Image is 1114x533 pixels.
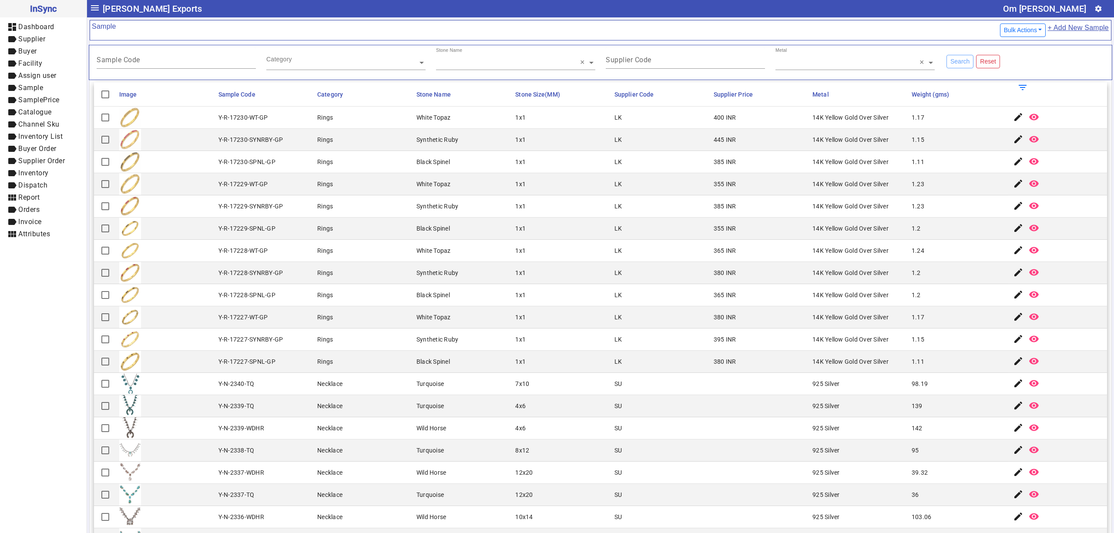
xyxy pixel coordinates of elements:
[912,246,924,255] div: 1.24
[714,335,736,344] div: 395 INR
[18,71,57,80] span: Assign user
[1094,5,1102,13] mat-icon: settings
[119,218,141,239] img: b4033a95-4761-454e-8fab-0d8b7a0f8f63
[912,91,949,98] span: Weight (gms)
[317,490,342,499] div: Necklace
[218,135,283,144] div: Y-R-17230-SYNRBY-GP
[515,468,533,477] div: 12x20
[812,513,840,521] div: 925 Silver
[18,132,63,141] span: Inventory List
[515,246,526,255] div: 1x1
[317,313,333,322] div: Rings
[812,113,889,122] div: 14K Yellow Gold Over Silver
[912,357,924,366] div: 1.11
[218,246,268,255] div: Y-R-17228-WT-GP
[1013,156,1023,167] mat-icon: edit
[317,291,333,299] div: Rings
[317,402,342,410] div: Necklace
[218,291,275,299] div: Y-R-17228-SPNL-GP
[18,59,42,67] span: Facility
[7,217,17,227] mat-icon: label
[18,84,43,92] span: Sample
[266,55,292,64] div: Category
[119,439,141,461] img: 91bde0ad-b81b-446f-96db-80e2c78eb441
[18,157,65,165] span: Supplier Order
[18,35,45,43] span: Supplier
[416,402,444,410] div: Turquoise
[912,291,921,299] div: 1.2
[1029,445,1039,455] mat-icon: remove_red_eye
[812,490,840,499] div: 925 Silver
[218,357,275,366] div: Y-R-17227-SPNL-GP
[7,144,17,154] mat-icon: label
[119,395,141,417] img: 9986b1e4-b4d2-4f69-bc35-5a569cf8ff80
[515,335,526,344] div: 1x1
[714,224,736,233] div: 355 INR
[614,113,622,122] div: LK
[119,262,141,284] img: 869fe069-a048-4169-aa5d-cf6f9fd26437
[218,468,264,477] div: Y-N-2337-WDHR
[515,357,526,366] div: 1x1
[614,291,622,299] div: LK
[317,202,333,211] div: Rings
[18,193,40,201] span: Report
[1029,400,1039,411] mat-icon: remove_red_eye
[1029,312,1039,322] mat-icon: remove_red_eye
[317,446,342,455] div: Necklace
[416,91,451,98] span: Stone Name
[218,335,283,344] div: Y-R-17227-SYNRBY-GP
[515,91,560,98] span: Stone Size(MM)
[1013,356,1023,366] mat-icon: edit
[317,357,333,366] div: Rings
[614,135,622,144] div: LK
[1029,223,1039,233] mat-icon: remove_red_eye
[515,446,529,455] div: 8x12
[515,402,526,410] div: 4x6
[7,156,17,166] mat-icon: label
[218,490,255,499] div: Y-N-2337-TQ
[812,446,840,455] div: 925 Silver
[1013,178,1023,189] mat-icon: edit
[812,180,889,188] div: 14K Yellow Gold Over Silver
[515,224,526,233] div: 1x1
[18,181,47,189] span: Dispatch
[614,357,622,366] div: LK
[912,402,923,410] div: 139
[1013,378,1023,389] mat-icon: edit
[614,180,622,188] div: LK
[317,513,342,521] div: Necklace
[317,335,333,344] div: Rings
[614,91,654,98] span: Supplier Code
[218,158,275,166] div: Y-R-17230-SPNL-GP
[912,335,924,344] div: 1.15
[416,468,446,477] div: Wild Horse
[912,468,928,477] div: 39.32
[515,379,529,388] div: 7x10
[18,47,37,55] span: Buyer
[515,268,526,277] div: 1x1
[1029,267,1039,278] mat-icon: remove_red_eye
[714,113,736,122] div: 400 INR
[119,284,141,306] img: 735eedeb-3f47-4a27-9d55-cba080f10b64
[218,91,255,98] span: Sample Code
[1013,112,1023,122] mat-icon: edit
[919,58,927,67] span: Clear all
[515,202,526,211] div: 1x1
[7,204,17,215] mat-icon: label
[614,424,622,432] div: SU
[614,490,622,499] div: SU
[912,490,919,499] div: 36
[1013,400,1023,411] mat-icon: edit
[119,329,141,350] img: 9efd1f25-729d-4557-93cf-b9bf6b30b593
[714,135,736,144] div: 445 INR
[119,373,141,395] img: 938c8359-ca5c-4d63-877f-2003965d8fe4
[614,335,622,344] div: LK
[218,268,283,277] div: Y-R-17228-SYNRBY-GP
[7,58,17,69] mat-icon: label
[317,379,342,388] div: Necklace
[416,446,444,455] div: Turquoise
[614,379,622,388] div: SU
[18,218,42,226] span: Invoice
[515,158,526,166] div: 1x1
[7,95,17,105] mat-icon: label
